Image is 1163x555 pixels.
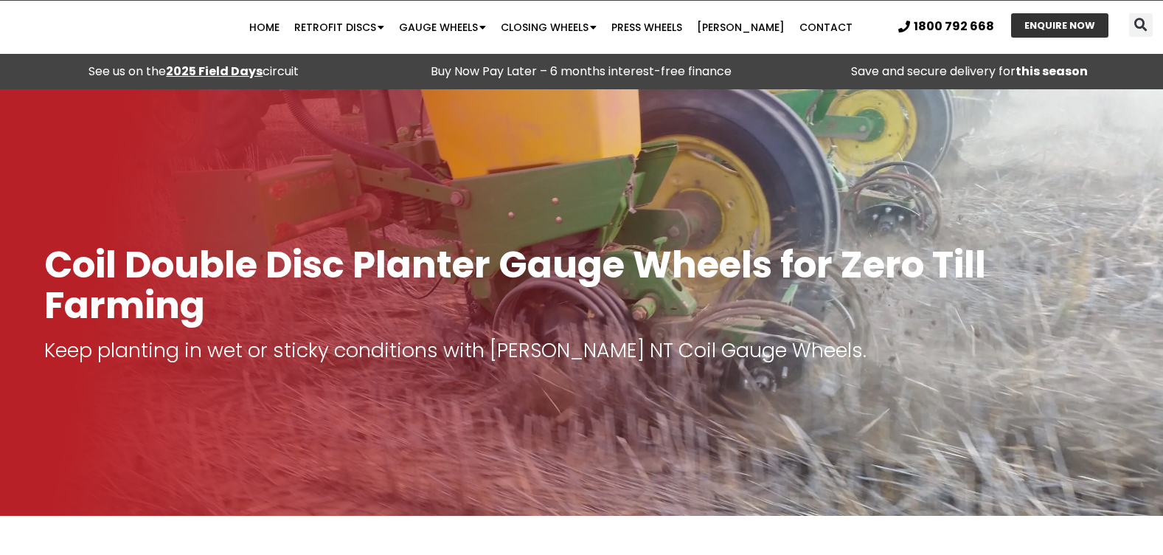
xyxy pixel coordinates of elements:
[690,13,792,42] a: [PERSON_NAME]
[1129,13,1153,37] div: Search
[1024,21,1095,30] span: ENQUIRE NOW
[604,13,690,42] a: Press Wheels
[242,13,287,42] a: Home
[1011,13,1108,38] a: ENQUIRE NOW
[898,21,994,32] a: 1800 792 668
[44,340,1119,361] p: Keep planting in wet or sticky conditions with [PERSON_NAME] NT Coil Gauge Wheels.
[914,21,994,32] span: 1800 792 668
[226,13,877,42] nav: Menu
[1016,63,1088,80] strong: this season
[166,63,263,80] a: 2025 Field Days
[7,61,381,82] div: See us on the circuit
[792,13,860,42] a: Contact
[44,238,117,291] span: Coil
[392,13,493,42] a: Gauge Wheels
[395,61,768,82] p: Buy Now Pay Later – 6 months interest-free finance
[782,61,1156,82] p: Save and secure delivery for
[44,244,1119,325] h1: Double Disc Planter Gauge Wheels for Zero Till Farming
[493,13,604,42] a: Closing Wheels
[287,13,392,42] a: Retrofit Discs
[44,4,192,50] img: Ryan NT logo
